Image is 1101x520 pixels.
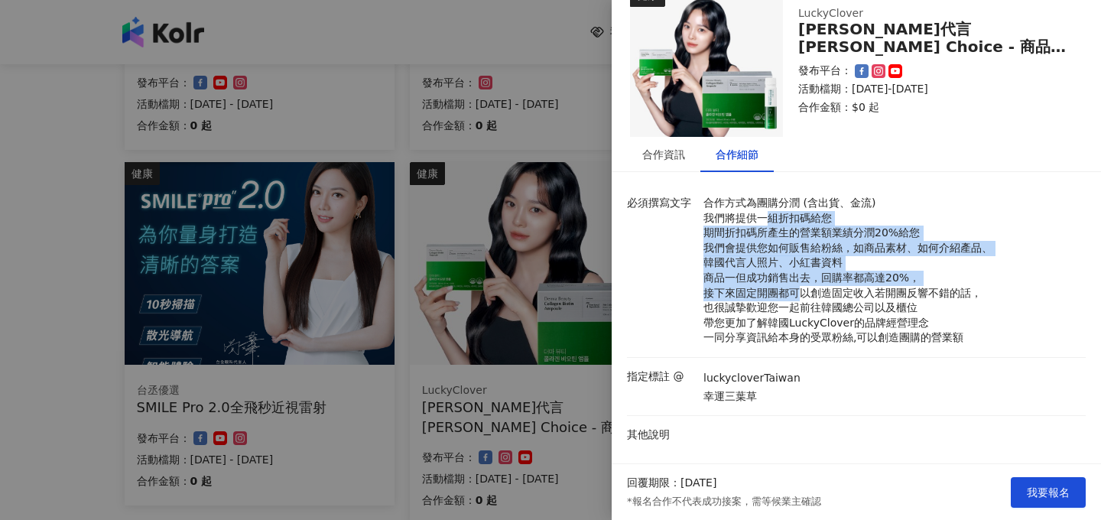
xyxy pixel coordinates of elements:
div: [PERSON_NAME]代言 [PERSON_NAME] Choice - 商品團購 -膠原蛋白 [798,21,1067,56]
p: 必須撰寫文字 [627,196,696,211]
p: 指定標註 @ [627,369,696,385]
p: 幸運三葉草 [703,389,801,405]
p: 回覆期限：[DATE] [627,476,716,491]
span: 我要報名 [1027,486,1070,499]
p: 發布平台： [798,63,852,79]
div: LuckyClover [798,6,1067,21]
p: 活動檔期：[DATE]-[DATE] [798,82,1067,97]
p: 合作金額： $0 起 [798,100,1067,115]
p: luckycloverTaiwan [703,371,801,386]
p: 其他說明 [627,427,696,443]
div: 合作資訊 [642,146,685,163]
p: 合作方式為團購分潤 (含出貨、金流) 我們將提供一組折扣碼給您 期間折扣碼所產生的營業額業績分潤20%給您 我們會提供您如何販售給粉絲，如商品素材、如何介紹產品、 韓國代言人照片、小紅書資料 商... [703,196,1078,346]
div: 合作細節 [716,146,758,163]
button: 我要報名 [1011,477,1086,508]
p: *報名合作不代表成功接案，需等候業主確認 [627,495,821,509]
